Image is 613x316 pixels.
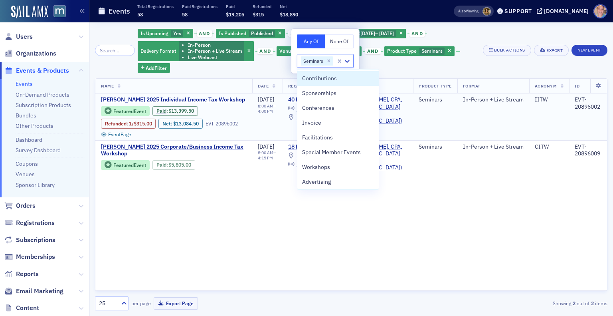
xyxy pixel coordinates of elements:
span: In-Person : [297,114,320,121]
a: Survey Dashboard [16,147,61,154]
div: Featured Event [101,106,150,116]
div: IITW [535,96,564,103]
a: In-Person: 9 [288,153,324,159]
div: Export [546,48,563,53]
div: In-Person + Live Stream [463,96,524,103]
li: Live Webcast [188,54,242,60]
span: Subscriptions [16,236,55,244]
div: 25 [99,299,117,308]
h1: Events [109,6,130,16]
a: Reports [4,270,39,278]
span: Delivery Format [140,48,176,54]
span: Format [463,83,481,89]
a: Content [4,304,39,312]
span: and [197,30,212,37]
span: Net : [162,121,173,127]
p: Paid Registrations [182,4,218,9]
a: 40 Registrations [288,96,334,103]
button: AddFilter [138,63,170,73]
strong: 2 [571,300,577,307]
button: and [286,30,306,37]
div: EVT-20896002 [206,121,238,127]
a: New Event [571,46,607,53]
span: $13,399.50 [168,108,194,114]
button: New Event [571,45,607,56]
span: Date [258,83,269,89]
span: Is Published [219,30,246,36]
span: Sponsorships [302,89,336,97]
span: Registrations [288,83,323,89]
div: Yes [138,29,193,39]
a: Events [16,80,33,87]
span: : [156,162,169,168]
a: View Homepage [48,5,66,19]
span: Organizations [16,49,56,58]
div: Support [504,8,532,15]
a: Dashboard [16,136,42,143]
div: Showing out of items [442,300,607,307]
a: Live Webcast: 9 [288,161,331,168]
span: [DATE] [360,30,375,36]
span: Viewing [458,8,479,14]
div: Seminars [384,46,455,56]
button: Any Of [297,34,325,48]
div: Featured Event [113,109,146,113]
a: Organizations [4,49,56,58]
a: Other Products [16,122,53,129]
a: Sponsor Library [16,181,55,189]
div: [DOMAIN_NAME] [544,8,589,15]
span: $5,805.00 [168,162,191,168]
a: On-Demand Products [16,91,69,98]
div: Refunded: 45 - $1339950 [101,119,156,128]
span: Conferences [302,104,334,112]
div: Martin’s West [277,46,362,56]
a: Bundles [16,112,36,119]
span: Add Filter [146,64,167,72]
span: : [105,121,129,127]
span: 58 [182,11,188,18]
div: Net: $1308450 [158,119,202,128]
p: Total Registrations [137,4,174,9]
div: Published [216,29,285,39]
div: CITW [535,143,564,151]
span: Email Marketing [16,287,63,296]
div: Bulk Actions [494,48,525,52]
span: 58 [137,11,143,18]
span: Live Webcast : [297,161,327,167]
a: Subscriptions [4,236,55,244]
button: None Of [325,34,354,48]
div: – [258,103,277,114]
img: SailAMX [11,6,48,18]
div: In-Person + Live Stream [463,143,524,151]
span: $19,205 [226,11,244,18]
strong: 2 [589,300,595,307]
a: Live Webcast: 23 [288,105,334,112]
span: [DATE] [258,143,274,150]
span: Memberships [16,252,55,261]
span: and [365,48,381,54]
label: per page [131,300,151,307]
p: Refunded [253,4,271,9]
div: Seminars [419,143,451,151]
div: Remove Seminars [324,56,333,66]
div: Featured Event [101,160,150,170]
span: : [156,108,169,114]
a: Paid [156,162,166,168]
span: Users [16,32,33,41]
input: Search… [95,45,135,56]
span: Name [101,83,114,89]
a: Coupons [16,160,38,167]
button: and [194,30,214,37]
span: Acronym [535,83,557,89]
a: Orders [4,201,36,210]
button: [DOMAIN_NAME] [537,8,591,14]
span: Advertising [302,178,331,186]
a: Venues [16,171,35,178]
span: Published [251,30,273,36]
button: Bulk Actions [483,45,531,56]
span: Facilitations [302,133,333,142]
a: [PERSON_NAME] 2025 Corporate/Business Income Tax Workshop [101,143,247,157]
span: ID [575,83,579,89]
a: Registrations [4,219,55,227]
span: Content [16,304,39,312]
